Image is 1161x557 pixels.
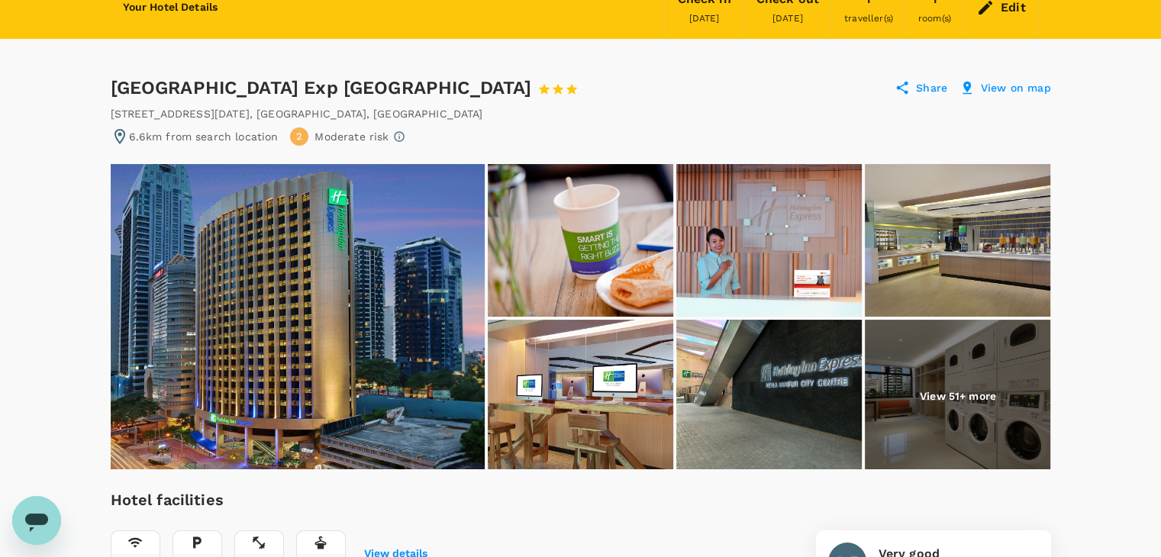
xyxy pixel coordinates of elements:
[111,488,427,512] h6: Hotel facilities
[865,164,1050,317] img: Breakfast Bar of Holiday Inn Express Kuala Lumpur City Centre
[981,80,1051,95] p: View on map
[865,320,1050,472] img: Self-Service Laundry Room of
[314,129,389,144] p: Moderate risk
[111,76,606,100] div: [GEOGRAPHIC_DATA] Exp [GEOGRAPHIC_DATA]
[488,164,673,317] img: Free Express Start Breakfast at every Holiday Inn Express
[111,106,483,121] div: [STREET_ADDRESS][DATE] , [GEOGRAPHIC_DATA] , [GEOGRAPHIC_DATA]
[920,388,996,404] p: View 51+ more
[689,13,720,24] span: [DATE]
[111,164,485,469] img: Hotel Exterior
[488,320,673,472] img: Internet Stations
[916,80,947,95] p: Share
[772,13,803,24] span: [DATE]
[676,164,862,317] img: Welcome to Holiday Inn Express Kuala Lumpur City Centre
[918,13,951,24] span: room(s)
[12,496,61,545] iframe: Button to launch messaging window
[129,129,279,144] p: 6.6km from search location
[844,13,893,24] span: traveller(s)
[296,130,302,144] span: 2
[676,320,862,472] img: Hotel Entrance of Holiday Inn Express Kuala Lumpur City Centre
